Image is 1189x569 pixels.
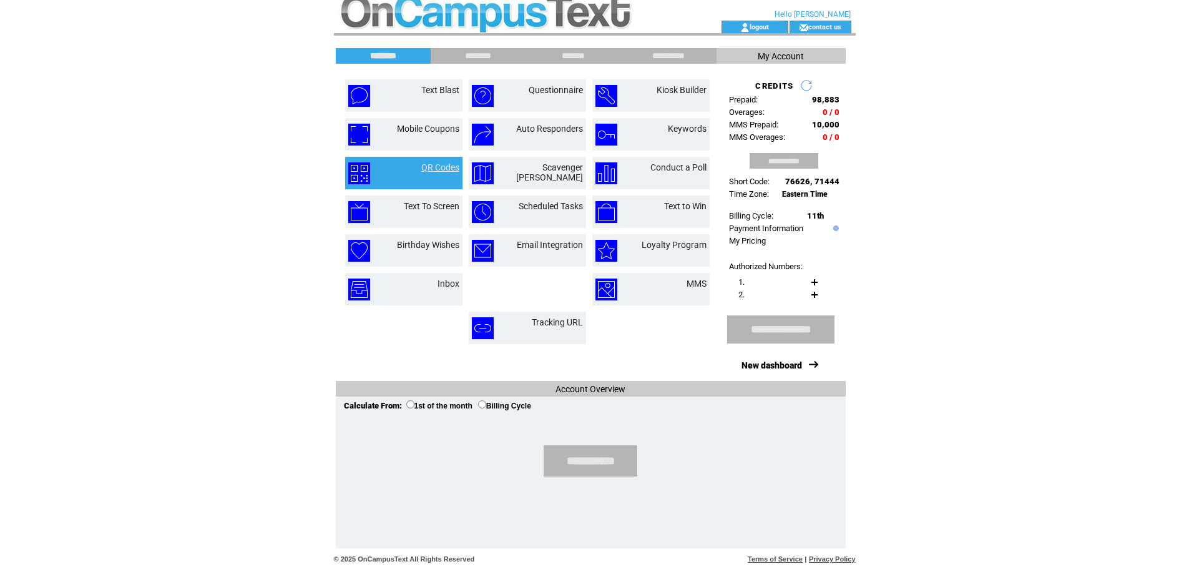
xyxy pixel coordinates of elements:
[812,95,839,104] span: 98,883
[729,177,770,186] span: Short Code:
[472,124,494,146] img: auto-responders.png
[812,120,839,129] span: 10,000
[532,317,583,327] a: Tracking URL
[729,211,773,220] span: Billing Cycle:
[529,85,583,95] a: Questionnaire
[729,189,769,199] span: Time Zone:
[738,277,745,287] span: 1.
[348,279,370,300] img: inbox.png
[516,124,583,134] a: Auto Responders
[729,224,803,233] a: Payment Information
[555,384,625,394] span: Account Overview
[738,290,745,299] span: 2.
[472,85,494,107] img: questionnaire.png
[729,107,765,117] span: Overages:
[729,120,778,129] span: MMS Prepaid:
[406,402,472,410] label: 1st of the month
[729,236,766,245] a: My Pricing
[595,162,617,184] img: conduct-a-poll.png
[478,400,486,408] input: Billing Cycle
[348,124,370,146] img: mobile-coupons.png
[664,201,707,211] a: Text to Win
[472,201,494,223] img: scheduled-tasks.png
[750,22,769,31] a: logout
[517,240,583,250] a: Email Integration
[823,132,839,142] span: 0 / 0
[438,279,459,289] a: Inbox
[799,22,808,32] img: contact_us_icon.gif
[687,279,707,289] a: MMS
[595,85,617,107] img: kiosk-builder.png
[758,51,804,61] span: My Account
[478,402,531,410] label: Billing Cycle
[348,85,370,107] img: text-blast.png
[406,400,414,408] input: 1st of the month
[805,555,806,563] span: |
[642,240,707,250] a: Loyalty Program
[344,401,402,410] span: Calculate From:
[657,85,707,95] a: Kiosk Builder
[729,262,803,271] span: Authorized Numbers:
[808,22,841,31] a: contact us
[668,124,707,134] a: Keywords
[748,555,803,563] a: Terms of Service
[823,107,839,117] span: 0 / 0
[650,162,707,172] a: Conduct a Poll
[472,162,494,184] img: scavenger-hunt.png
[516,162,583,182] a: Scavenger [PERSON_NAME]
[830,225,839,231] img: help.gif
[348,240,370,262] img: birthday-wishes.png
[729,132,785,142] span: MMS Overages:
[348,162,370,184] img: qr-codes.png
[782,190,828,199] span: Eastern Time
[595,201,617,223] img: text-to-win.png
[348,201,370,223] img: text-to-screen.png
[472,317,494,339] img: tracking-url.png
[595,279,617,300] img: mms.png
[807,211,824,220] span: 11th
[472,240,494,262] img: email-integration.png
[809,555,856,563] a: Privacy Policy
[421,162,459,172] a: QR Codes
[741,360,802,370] a: New dashboard
[785,177,839,186] span: 76626, 71444
[729,95,758,104] span: Prepaid:
[755,81,793,91] span: CREDITS
[397,240,459,250] a: Birthday Wishes
[595,240,617,262] img: loyalty-program.png
[740,22,750,32] img: account_icon.gif
[775,10,851,19] span: Hello [PERSON_NAME]
[595,124,617,146] img: keywords.png
[421,85,459,95] a: Text Blast
[397,124,459,134] a: Mobile Coupons
[404,201,459,211] a: Text To Screen
[334,555,475,563] span: © 2025 OnCampusText All Rights Reserved
[519,201,583,211] a: Scheduled Tasks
